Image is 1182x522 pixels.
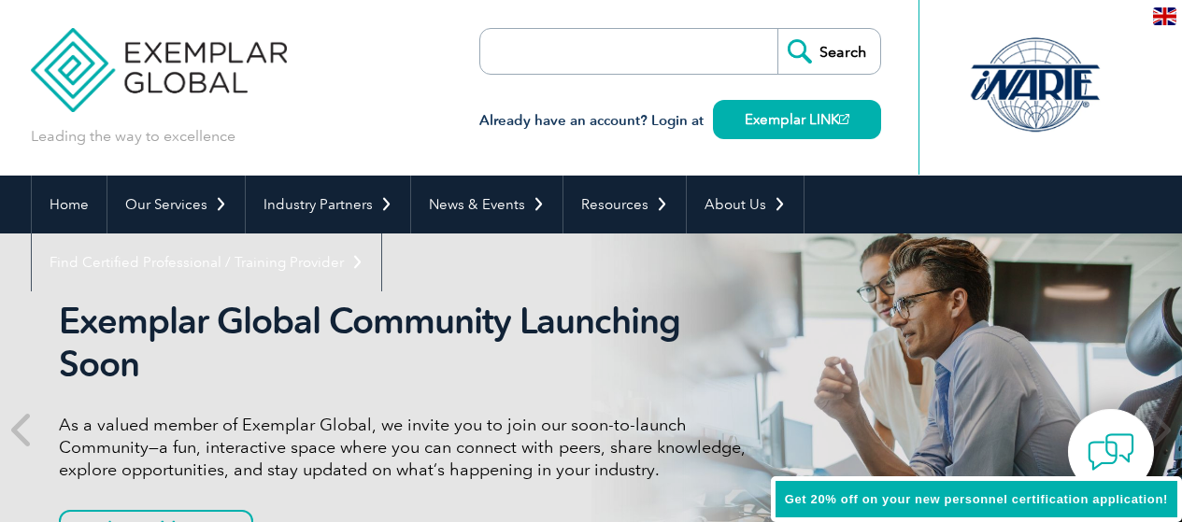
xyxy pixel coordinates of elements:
span: Get 20% off on your new personnel certification application! [785,492,1168,506]
img: en [1153,7,1176,25]
p: As a valued member of Exemplar Global, we invite you to join our soon-to-launch Community—a fun, ... [59,414,760,481]
img: contact-chat.png [1088,429,1134,475]
a: About Us [687,176,804,233]
a: Exemplar LINK [713,100,881,139]
a: Find Certified Professional / Training Provider [32,233,381,291]
a: Resources [563,176,686,233]
a: Industry Partners [246,176,410,233]
input: Search [777,29,880,74]
a: News & Events [411,176,563,233]
a: Home [32,176,107,233]
h2: Exemplar Global Community Launching Soon [59,300,760,386]
h3: Already have an account? Login at [479,109,881,133]
a: Our Services [107,176,245,233]
img: open_square.png [839,114,849,124]
p: Leading the way to excellence [31,126,235,147]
